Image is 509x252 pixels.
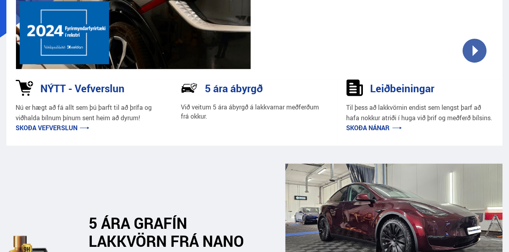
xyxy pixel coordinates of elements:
[16,123,89,132] a: Skoða vefverslun
[347,103,493,123] p: Til þess að lakkvörnin endist sem lengst þarf að hafa nokkur atriði í huga við þrif og meðferð bí...
[205,82,263,94] h3: 5 ára ábyrgð
[40,82,125,94] h3: NÝTT - Vefverslun
[347,123,402,132] a: Skoða nánar
[181,79,198,96] img: NP-R9RrMhXQFCiaa.svg
[16,79,33,96] img: 1kVRZhkadjUD8HsE.svg
[16,103,162,123] p: Nú er hægt að fá allt sem þú þarft til að þrífa og viðhalda bílnum þínum sent heim að dyrum!
[181,103,328,121] p: Við veitum 5 ára ábyrgð á lakkvarnar meðferðum frá okkur.
[6,3,30,27] button: Opna LiveChat spjallviðmót
[347,79,363,96] img: sDldwouBCQTERH5k.svg
[370,82,435,94] h3: Leiðbeiningar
